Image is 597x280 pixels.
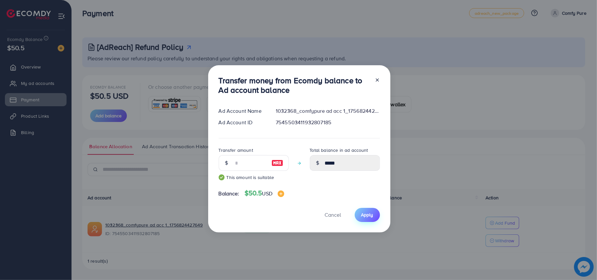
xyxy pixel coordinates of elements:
span: Apply [361,211,373,218]
h4: $50.5 [245,189,284,197]
div: Ad Account Name [213,107,271,115]
div: Ad Account ID [213,119,271,126]
label: Total balance in ad account [310,147,368,153]
label: Transfer amount [219,147,253,153]
img: image [278,190,284,197]
button: Apply [355,208,380,222]
span: Balance: [219,190,239,197]
button: Cancel [317,208,349,222]
span: Cancel [325,211,341,218]
div: 1032368_comfypure ad acc 1_1756824427649 [270,107,385,115]
img: guide [219,174,225,180]
span: USD [262,190,272,197]
div: 7545503411932807185 [270,119,385,126]
small: This amount is suitable [219,174,289,181]
img: image [271,159,283,167]
h3: Transfer money from Ecomdy balance to Ad account balance [219,76,369,95]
